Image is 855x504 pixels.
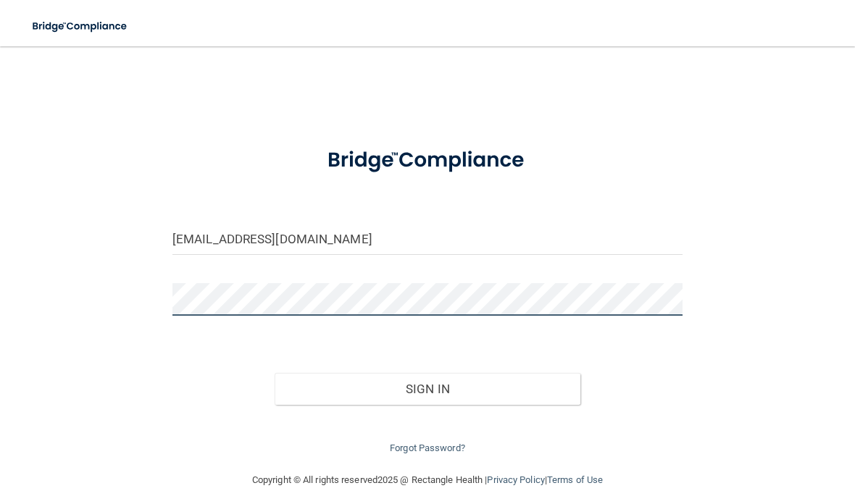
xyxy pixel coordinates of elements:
a: Privacy Policy [487,474,544,485]
input: Email [172,222,683,255]
img: bridge_compliance_login_screen.278c3ca4.svg [22,12,139,41]
a: Terms of Use [547,474,603,485]
a: Forgot Password? [390,442,465,453]
div: Copyright © All rights reserved 2025 @ Rectangle Health | | [163,457,692,503]
button: Sign In [275,373,580,405]
iframe: Drift Widget Chat Controller [604,401,838,459]
img: bridge_compliance_login_screen.278c3ca4.svg [306,133,550,188]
